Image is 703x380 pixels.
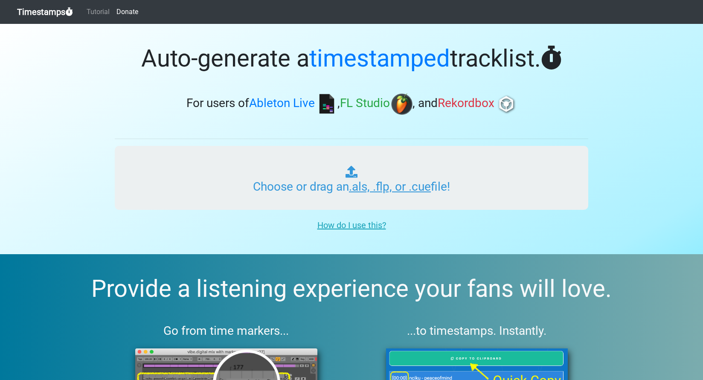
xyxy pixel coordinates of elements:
[113,3,142,20] a: Donate
[366,324,589,338] h3: ...to timestamps. Instantly.
[317,220,386,230] u: How do I use this?
[249,96,315,110] span: Ableton Live
[309,44,450,73] span: timestamped
[316,93,337,115] img: ableton.png
[438,96,494,110] span: Rekordbox
[83,3,113,20] a: Tutorial
[496,93,517,115] img: rb.png
[115,324,338,338] h3: Go from time markers...
[20,275,683,303] h2: Provide a listening experience your fans will love.
[115,44,588,73] h1: Auto-generate a tracklist.
[17,3,73,20] a: Timestamps
[660,337,693,370] iframe: Drift Widget Chat Controller
[115,93,588,115] h3: For users of , , and
[391,93,413,115] img: fl.png
[340,96,390,110] span: FL Studio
